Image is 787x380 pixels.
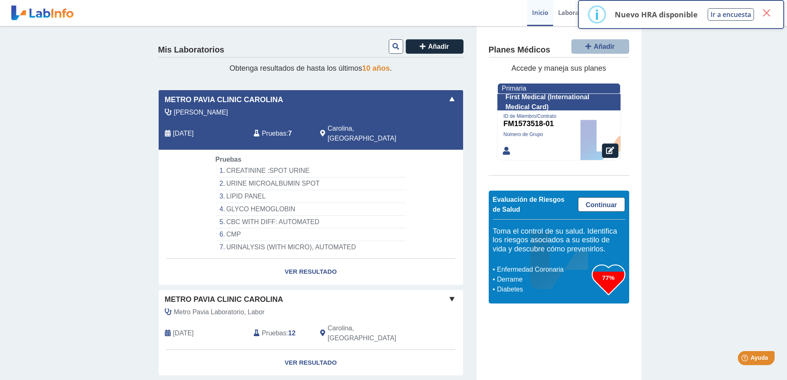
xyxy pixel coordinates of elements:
button: Añadir [571,39,629,54]
span: Pruebas [215,156,241,163]
b: 7 [288,130,292,137]
li: CBC WITH DIFF: AUTOMATED [215,216,406,229]
a: Ver Resultado [159,259,463,285]
li: Diabetes [495,284,592,294]
li: GLYCO HEMOGLOBIN [215,203,406,216]
div: i [595,7,599,22]
span: Añadir [594,43,615,50]
li: CMP [215,228,406,241]
span: Pruebas [262,328,286,338]
span: Carolina, PR [328,124,419,143]
li: CREATININE :SPOT URINE [215,165,406,177]
span: Pruebas [262,129,286,139]
li: URINALYSIS (WITH MICRO), AUTOMATED [215,241,406,253]
span: 10 años [362,64,390,72]
button: Ir a encuesta [708,8,754,21]
b: 12 [288,330,296,337]
span: Metro Pavia Laboratorio, Labor [174,307,265,317]
button: Añadir [406,39,464,54]
li: URINE MICROALBUMIN SPOT [215,177,406,190]
li: Derrame [495,275,592,284]
span: Carolina, PR [328,323,419,343]
h4: Planes Médicos [489,45,550,55]
iframe: Help widget launcher [713,348,778,371]
span: Metro Pavia Clinic Carolina [165,94,283,105]
h4: Mis Laboratorios [158,45,224,55]
a: Continuar [578,197,625,212]
span: Continuar [586,201,617,208]
div: : [247,323,314,343]
h3: 77% [592,272,625,283]
li: Enfermedad Coronaria [495,265,592,275]
span: Accede y maneja sus planes [511,64,606,72]
span: Metro Pavia Clinic Carolina [165,294,283,305]
span: 2025-09-30 [173,129,194,139]
div: : [247,124,314,143]
span: Añadir [428,43,449,50]
span: Evaluación de Riesgos de Salud [493,196,565,213]
a: Ver Resultado [159,350,463,376]
span: Primaria [502,85,526,92]
button: Close this dialog [759,5,774,20]
span: Obtenga resultados de hasta los últimos . [229,64,392,72]
span: 2024-08-26 [173,328,194,338]
li: LIPID PANEL [215,190,406,203]
p: Nuevo HRA disponible [615,10,698,19]
span: Paez Gonzalez, Pedro [174,108,228,117]
h5: Toma el control de su salud. Identifica los riesgos asociados a su estilo de vida y descubre cómo... [493,227,625,254]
